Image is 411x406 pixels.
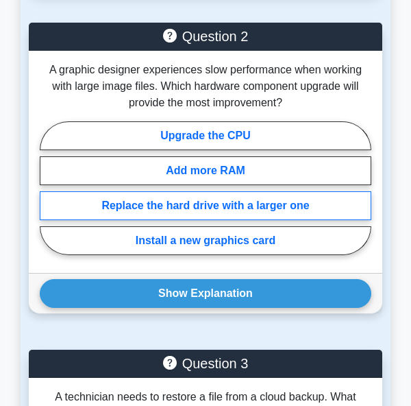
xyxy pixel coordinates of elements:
[40,28,371,45] h5: Question 2
[40,355,371,372] h5: Question 3
[40,156,371,185] label: Add more RAM
[40,226,371,255] label: Install a new graphics card
[40,191,371,220] label: Replace the hard drive with a larger one
[40,121,371,150] label: Upgrade the CPU
[40,62,371,111] p: A graphic designer experiences slow performance when working with large image files. Which hardwa...
[40,279,371,308] button: Show Explanation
